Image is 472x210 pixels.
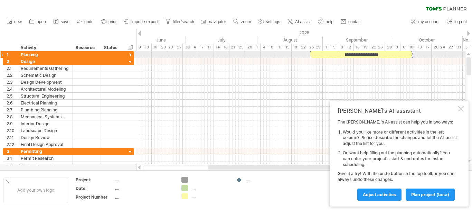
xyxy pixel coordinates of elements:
[316,17,336,26] a: help
[391,36,463,44] div: October 2025
[229,44,245,51] div: 21 - 25
[7,93,17,99] div: 2.5
[385,44,400,51] div: 29 - 3
[21,127,69,134] div: Landscape Design
[445,17,469,26] a: log out
[246,177,284,183] div: ....
[416,44,432,51] div: 13 - 17
[7,113,17,120] div: 2.8
[99,17,119,26] a: print
[21,113,69,120] div: Mechanical Systems Design
[183,44,198,51] div: 30 - 4
[257,17,282,26] a: settings
[338,107,457,114] div: [PERSON_NAME]'s AI-assistant
[7,72,17,79] div: 2.2
[115,177,173,183] div: ....
[292,44,307,51] div: 18 - 22
[7,107,17,113] div: 2.7
[21,107,69,113] div: Plumbing Planning
[20,44,68,51] div: Activity
[167,44,183,51] div: 23 - 27
[7,148,17,155] div: 3
[276,44,292,51] div: 11 - 15
[447,44,463,51] div: 27 - 31
[37,19,46,24] span: open
[21,65,69,72] div: Requirements Gathering
[7,155,17,162] div: 3.1
[76,185,114,191] div: Date:
[21,86,69,92] div: Architectural Modeling
[84,19,94,24] span: undo
[21,93,69,99] div: Structural Engineering
[307,44,323,51] div: 25-29
[115,194,173,200] div: ....
[354,44,369,51] div: 15 - 19
[338,119,457,200] div: The [PERSON_NAME]'s AI-assist can help you in two ways: Give it a try! With the undo button in th...
[369,44,385,51] div: 22-26
[7,58,17,65] div: 2
[286,17,313,26] a: AI assist
[122,17,160,26] a: import / export
[191,193,229,199] div: ....
[418,19,440,24] span: my account
[173,19,194,24] span: filter/search
[261,44,276,51] div: 4 - 8
[3,177,68,203] div: Add your own logo
[325,19,333,24] span: help
[21,100,69,106] div: Electrical Planning
[14,19,22,24] span: new
[7,86,17,92] div: 2.4
[104,44,119,51] div: Status
[357,189,402,201] a: Adjust activities
[7,120,17,127] div: 2.9
[232,17,253,26] a: zoom
[454,19,467,24] span: log out
[339,17,364,26] a: contact
[131,19,158,24] span: import / export
[200,17,228,26] a: navigator
[21,155,69,162] div: Permit Research
[121,36,186,44] div: June 2025
[7,100,17,106] div: 2.6
[21,51,69,58] div: Planning
[21,162,69,168] div: Zoning Approval
[7,141,17,148] div: 2.12
[198,44,214,51] div: 7 - 11
[27,17,48,26] a: open
[108,19,116,24] span: print
[21,141,69,148] div: Final Design Approval
[245,44,261,51] div: 28 - 1
[343,129,457,147] li: Would you like more or different activities in the left column? Please describe the changes and l...
[241,19,251,24] span: zoom
[209,19,226,24] span: navigator
[7,134,17,141] div: 2.11
[400,44,416,51] div: 6 - 10
[7,162,17,168] div: 3.2
[323,44,338,51] div: 1 - 5
[76,194,114,200] div: Project Number
[21,148,69,155] div: Permitting
[136,44,152,51] div: 9 - 13
[21,134,69,141] div: Design Review
[186,36,257,44] div: July 2025
[411,192,449,197] span: plan project (beta)
[338,44,354,51] div: 8 - 12
[409,17,442,26] a: my account
[75,17,96,26] a: undo
[295,19,311,24] span: AI assist
[214,44,229,51] div: 14 - 18
[152,44,167,51] div: 16 - 20
[266,19,280,24] span: settings
[191,185,229,191] div: ....
[51,17,72,26] a: save
[76,44,97,51] div: Resource
[76,177,114,183] div: Project:
[432,44,447,51] div: 20-24
[7,79,17,85] div: 2.3
[363,192,396,197] span: Adjust activities
[7,127,17,134] div: 2.10
[7,65,17,72] div: 2.1
[7,51,17,58] div: 1
[343,150,457,167] li: Or, want help filling out the planning automatically? You can enter your project's start & end da...
[323,36,391,44] div: September 2025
